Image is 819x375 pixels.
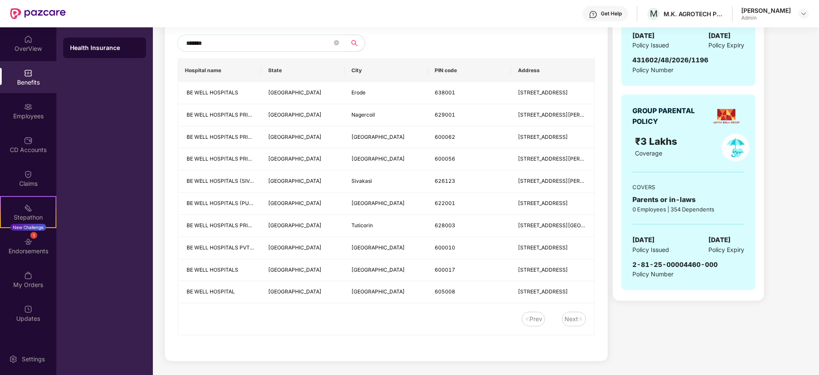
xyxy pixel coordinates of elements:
td: Tamil Nadu [261,82,345,104]
span: [GEOGRAPHIC_DATA] [268,178,322,184]
span: [STREET_ADDRESS][PERSON_NAME] [518,178,610,184]
img: svg+xml;base64,PHN2ZyBpZD0iSGVscC0zMngzMiIgeG1sbnM9Imh0dHA6Ly93d3cudzMub3JnLzIwMDAvc3ZnIiB3aWR0aD... [589,10,597,19]
th: PIN code [428,59,511,82]
span: Address [518,67,588,74]
span: [STREET_ADDRESS] [518,244,568,251]
td: Tamil Nadu [261,104,345,126]
div: Prev [529,314,542,324]
span: [GEOGRAPHIC_DATA] [268,267,322,273]
span: [GEOGRAPHIC_DATA] [351,288,405,295]
img: svg+xml;base64,PHN2ZyBpZD0iRHJvcGRvd24tMzJ4MzIiIHhtbG5zPSJodHRwOi8vd3d3LnczLm9yZy8yMDAwL3N2ZyIgd2... [800,10,807,17]
span: [GEOGRAPHIC_DATA] [268,134,322,140]
span: BE WELL HOSPITALS PVT LTD - [GEOGRAPHIC_DATA] [187,244,320,251]
div: Get Help [601,10,622,17]
img: svg+xml;base64,PHN2ZyB4bWxucz0iaHR0cDovL3d3dy53My5vcmcvMjAwMC9zdmciIHdpZHRoPSIxNiIgaGVpZ2h0PSIxNi... [578,316,583,322]
span: Policy Number [632,66,673,73]
div: New Challenge [10,224,46,231]
span: [GEOGRAPHIC_DATA] [351,244,405,251]
span: [GEOGRAPHIC_DATA] [351,267,405,273]
span: 600056 [435,155,455,162]
span: [GEOGRAPHIC_DATA] [351,134,405,140]
img: svg+xml;base64,PHN2ZyB4bWxucz0iaHR0cDovL3d3dy53My5vcmcvMjAwMC9zdmciIHdpZHRoPSIxNiIgaGVpZ2h0PSIxNi... [524,316,529,322]
td: Tamil Nadu [261,148,345,170]
span: 431602/48/2026/1196 [632,56,708,64]
td: BE WELL HOSPITALS [178,259,261,281]
span: [STREET_ADDRESS] [518,134,568,140]
div: Settings [19,355,47,363]
td: Tamil Nadu [261,259,345,281]
th: Hospital name [178,59,261,82]
span: [DATE] [708,31,731,41]
td: Chennai [345,193,428,215]
span: [STREET_ADDRESS] [518,267,568,273]
span: BE WELL HOSPITALS PRIVATE LIMITED [187,222,282,229]
span: Policy Number [632,270,673,278]
span: close-circle [334,39,339,47]
span: [STREET_ADDRESS] [518,288,568,295]
td: Nagercoil [345,104,428,126]
span: Nagercoil [351,111,375,118]
td: Chennai [345,126,428,149]
div: Stepathon [1,213,56,222]
td: Tamil Nadu [261,193,345,215]
th: State [261,59,345,82]
span: 626123 [435,178,455,184]
span: [GEOGRAPHIC_DATA] [268,244,322,251]
td: Sivakasi [345,170,428,193]
span: BE WELL HOSPITAL [187,288,235,295]
td: BE WELL HOSPITALS [178,82,261,104]
span: BE WELL HOSPITALS (PUDUKKOTTAI) [187,200,281,206]
td: Old No 8 No 15, Bank Street [511,237,594,259]
img: New Pazcare Logo [10,8,66,19]
span: 2-81-25-00004460-000 [632,261,718,269]
th: City [345,59,428,82]
td: BE WELL HOSPITALS (SIVAKASI) [178,170,261,193]
td: Erode [345,82,428,104]
span: Policy Issued [632,41,669,50]
img: svg+xml;base64,PHN2ZyBpZD0iVXBkYXRlZCIgeG1sbnM9Imh0dHA6Ly93d3cudzMub3JnLzIwMDAvc3ZnIiB3aWR0aD0iMj... [24,305,32,313]
span: BE WELL HOSPITALS [187,267,238,273]
td: Tamil Nadu [261,126,345,149]
div: M.K. AGROTECH PRIVATE LIMITED [664,10,723,18]
span: [GEOGRAPHIC_DATA] [268,200,322,206]
td: BE WELL HOSPITALS PRIVATE LTD- AMBATTUR [178,126,261,149]
td: 374A, Jawaharlal Nehru Road , Parasakthi Colony [511,170,594,193]
span: [GEOGRAPHIC_DATA] [268,111,322,118]
img: svg+xml;base64,PHN2ZyBpZD0iSG9tZSIgeG1sbnM9Imh0dHA6Ly93d3cudzMub3JnLzIwMDAvc3ZnIiB3aWR0aD0iMjAiIG... [24,35,32,44]
td: No.26, Tiruchendur Road , Opp.Annammal College [511,215,594,237]
td: Tamil Nadu [261,237,345,259]
span: 629001 [435,111,455,118]
img: policyIcon [722,134,749,161]
td: Chennai [345,259,428,281]
span: Policy Expiry [708,41,744,50]
span: BE WELL HOSPITALS [187,89,238,96]
td: Tamil Nadu [261,170,345,193]
span: 638001 [435,89,455,96]
img: svg+xml;base64,PHN2ZyBpZD0iRW5kb3JzZW1lbnRzIiB4bWxucz0iaHR0cDovL3d3dy53My5vcmcvMjAwMC9zdmciIHdpZH... [24,237,32,246]
img: svg+xml;base64,PHN2ZyB4bWxucz0iaHR0cDovL3d3dy53My5vcmcvMjAwMC9zdmciIHdpZHRoPSIyMSIgaGVpZ2h0PSIyMC... [24,204,32,212]
div: 1 [30,232,37,239]
td: No.186 Kamatchi Nagar, Trunk Road, Mahalakshmi Nagar [511,148,594,170]
button: search [344,35,365,52]
span: BE WELL HOSPITALS (SIVAKASI) [187,178,266,184]
div: Admin [741,15,791,21]
td: Tuticorin [345,215,428,237]
div: GROUP PARENTAL POLICY [632,105,707,127]
span: [GEOGRAPHIC_DATA] [268,89,322,96]
img: svg+xml;base64,PHN2ZyBpZD0iQ0RfQWNjb3VudHMiIGRhdGEtbmFtZT0iQ0QgQWNjb3VudHMiIHhtbG5zPSJodHRwOi8vd3... [24,136,32,145]
td: BE WELL HOSPITALS PRIVATE LIMITED [178,215,261,237]
span: [STREET_ADDRESS][PERSON_NAME][PERSON_NAME] [518,155,652,162]
td: BE WELL HOSPITAL [178,281,261,303]
span: Policy Issued [632,245,669,255]
span: 605008 [435,288,455,295]
span: search [344,40,365,47]
span: 600062 [435,134,455,140]
img: svg+xml;base64,PHN2ZyBpZD0iQ2xhaW0iIHhtbG5zPSJodHRwOi8vd3d3LnczLm9yZy8yMDAwL3N2ZyIgd2lkdGg9IjIwIi... [24,170,32,179]
span: BE WELL HOSPITALS PRIVATE LIMITED [187,111,282,118]
span: 622001 [435,200,455,206]
span: [GEOGRAPHIC_DATA] [268,222,322,229]
td: 5a, Drivers Colony, Vijayaraghava Road, T.nagar [511,259,594,281]
span: Coverage [635,149,662,157]
th: Address [511,59,594,82]
span: 628003 [435,222,455,229]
